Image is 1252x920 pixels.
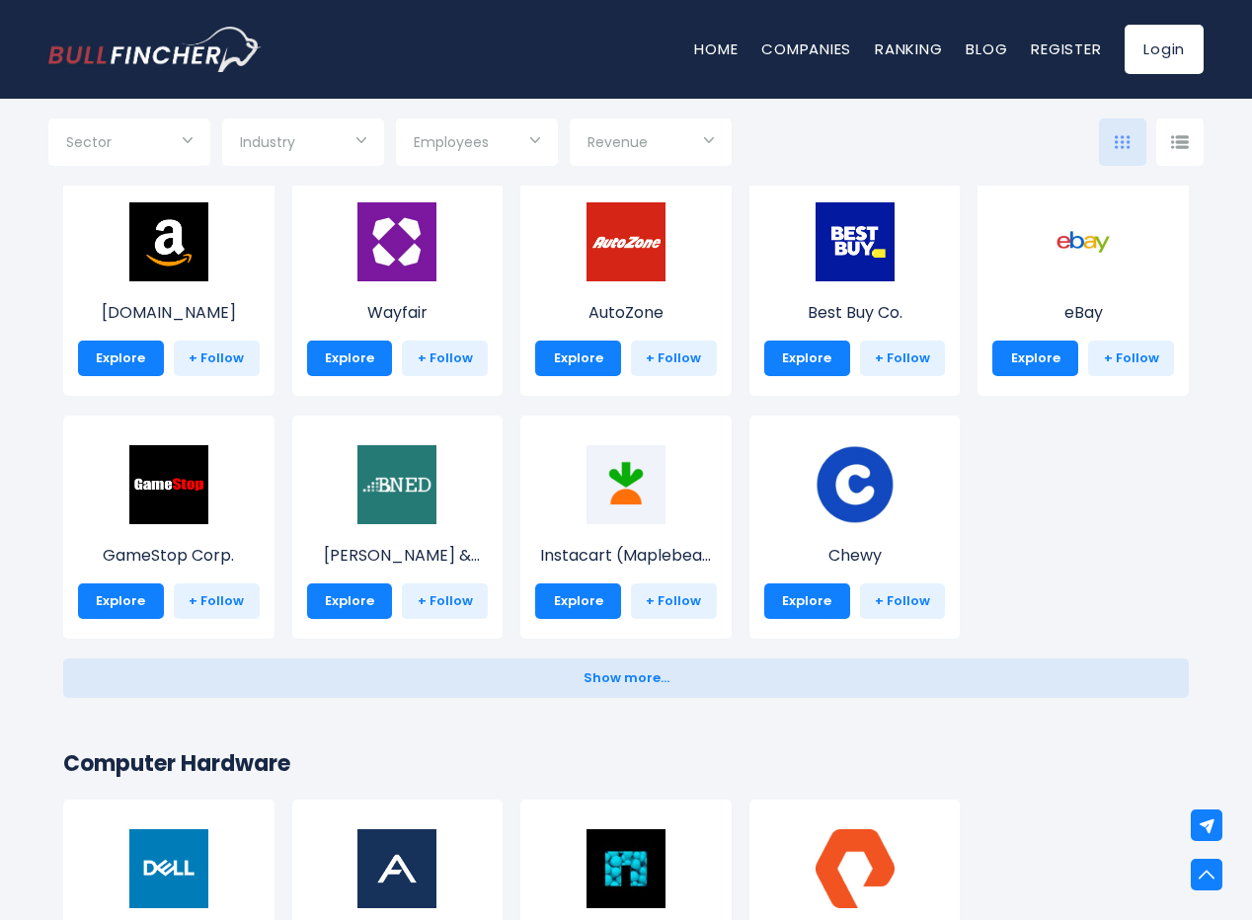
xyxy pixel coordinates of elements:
p: Instacart (Maplebear) [535,544,717,568]
img: PSTG.png [816,829,895,908]
a: Go to homepage [48,27,261,72]
p: Amazon.com [78,301,260,325]
p: Best Buy Co. [764,301,946,325]
a: Explore [535,341,621,376]
img: BBY.png [816,202,895,281]
img: DELL.png [129,829,208,908]
p: Chewy [764,544,946,568]
button: Show more... [63,658,1189,698]
img: ANET.png [357,829,436,908]
img: CHWY.jpeg [816,445,895,524]
a: + Follow [174,583,260,619]
img: BNED.png [357,445,436,524]
input: Selection [66,126,193,162]
a: eBay [992,241,1174,325]
a: Explore [78,583,164,619]
a: Explore [307,583,393,619]
a: [PERSON_NAME] & [PERSON_NAME] Educ... [307,484,489,568]
a: + Follow [860,583,946,619]
p: eBay [992,301,1174,325]
a: Companies [761,38,851,59]
img: NTAP.jpeg [587,829,665,908]
a: + Follow [1088,341,1174,376]
a: + Follow [402,583,488,619]
span: Industry [240,133,295,151]
h2: Computer Hardware [63,747,1189,780]
a: + Follow [631,583,717,619]
span: Employees [414,133,489,151]
input: Selection [414,126,540,162]
span: Sector [66,133,112,151]
a: + Follow [174,341,260,376]
img: EBAY.png [1044,202,1123,281]
p: Barnes & Noble Education [307,544,489,568]
img: icon-comp-grid.svg [1115,135,1131,149]
img: CART.png [587,445,665,524]
img: AMZN.png [129,202,208,281]
a: Register [1031,38,1101,59]
a: Explore [992,341,1078,376]
a: Login [1125,25,1204,74]
a: Ranking [875,38,942,59]
input: Selection [240,126,366,162]
a: Chewy [764,484,946,568]
span: Show more... [584,671,669,686]
p: AutoZone [535,301,717,325]
a: Best Buy Co. [764,241,946,325]
a: Instacart (Maplebea... [535,484,717,568]
a: Explore [535,583,621,619]
a: GameStop Corp. [78,484,260,568]
a: + Follow [631,341,717,376]
a: Explore [307,341,393,376]
a: Home [694,38,738,59]
a: + Follow [402,341,488,376]
img: GME.png [129,445,208,524]
a: Explore [764,583,850,619]
a: [DOMAIN_NAME] [78,241,260,325]
p: Wayfair [307,301,489,325]
img: Bullfincher logo [48,27,262,72]
a: Blog [966,38,1007,59]
input: Selection [587,126,714,162]
img: W.png [357,202,436,281]
p: GameStop Corp. [78,544,260,568]
img: icon-comp-list-view.svg [1171,135,1189,149]
a: + Follow [860,341,946,376]
img: AZO.png [587,202,665,281]
a: Explore [78,341,164,376]
a: Wayfair [307,241,489,325]
a: Explore [764,341,850,376]
span: Revenue [587,133,648,151]
a: AutoZone [535,241,717,325]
